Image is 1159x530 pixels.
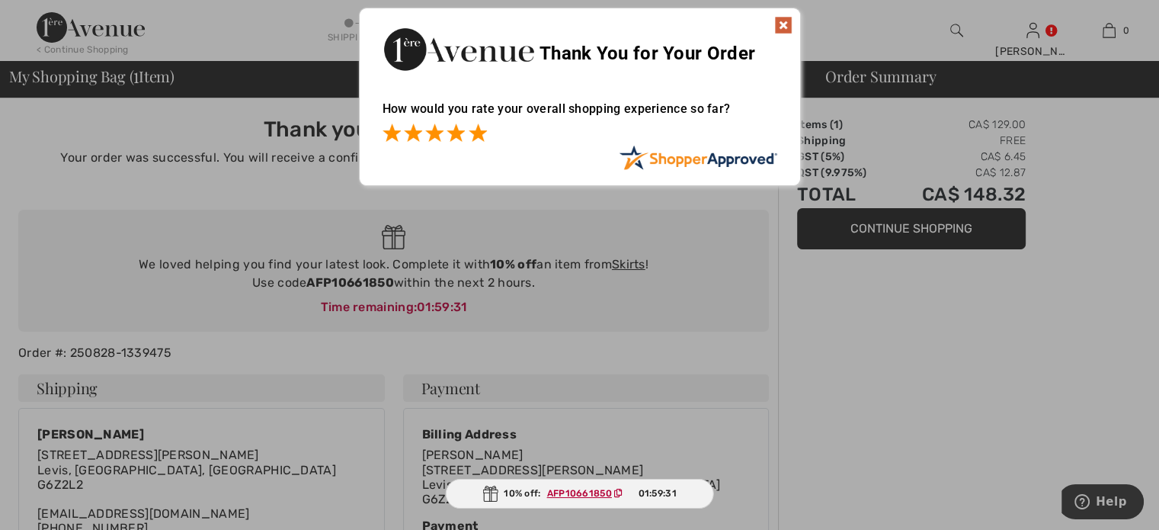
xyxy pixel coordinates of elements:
[383,86,777,145] div: How would you rate your overall shopping experience so far?
[445,479,714,509] div: 10% off:
[34,11,66,24] span: Help
[482,486,498,502] img: Gift.svg
[539,43,755,64] span: Thank You for Your Order
[638,487,676,500] span: 01:59:31
[383,24,535,75] img: Thank You for Your Order
[547,488,612,499] ins: AFP10661850
[774,16,792,34] img: x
